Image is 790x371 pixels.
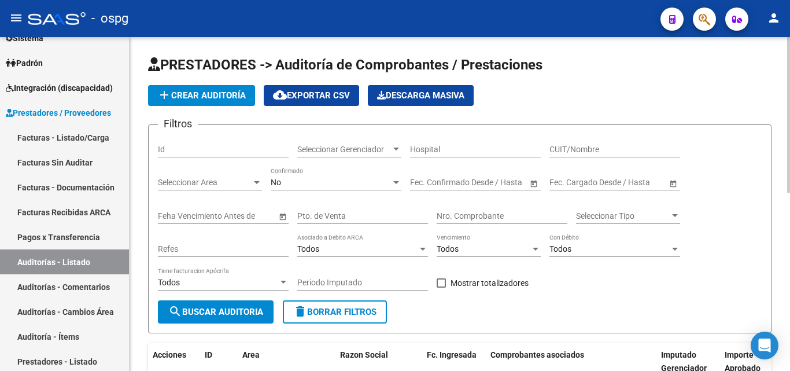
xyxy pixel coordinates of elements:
[6,106,111,119] span: Prestadores / Proveedores
[368,85,474,106] app-download-masive: Descarga masiva de comprobantes (adjuntos)
[767,11,781,25] mat-icon: person
[158,278,180,287] span: Todos
[148,85,255,106] button: Crear Auditoría
[6,57,43,69] span: Padrón
[9,11,23,25] mat-icon: menu
[6,82,113,94] span: Integración (discapacidad)
[297,244,319,254] span: Todos
[242,350,260,359] span: Area
[273,90,350,101] span: Exportar CSV
[368,85,474,106] button: Descarga Masiva
[751,332,778,359] div: Open Intercom Messenger
[283,300,387,324] button: Borrar Filtros
[297,145,391,155] span: Seleccionar Gerenciador
[168,307,263,317] span: Buscar Auditoria
[273,88,287,102] mat-icon: cloud_download
[527,177,540,189] button: Open calendar
[456,178,512,188] input: End date
[293,304,307,318] mat-icon: delete
[595,178,652,188] input: End date
[91,6,128,31] span: - ospg
[205,350,212,359] span: ID
[158,178,252,188] span: Seleccionar Area
[437,244,459,254] span: Todos
[153,350,186,359] span: Acciones
[340,350,388,359] span: Razon Social
[276,210,289,222] button: Open calendar
[271,178,281,187] span: No
[168,304,182,318] mat-icon: search
[490,350,584,359] span: Comprobantes asociados
[148,57,542,73] span: PRESTADORES -> Auditoría de Comprobantes / Prestaciones
[293,307,376,317] span: Borrar Filtros
[158,300,274,324] button: Buscar Auditoria
[576,211,670,221] span: Seleccionar Tipo
[377,90,464,101] span: Descarga Masiva
[158,116,198,132] h3: Filtros
[264,85,359,106] button: Exportar CSV
[549,178,585,188] input: Start date
[410,178,446,188] input: Start date
[6,32,43,45] span: Sistema
[427,350,477,359] span: Fc. Ingresada
[157,88,171,102] mat-icon: add
[667,177,679,189] button: Open calendar
[451,276,529,290] span: Mostrar totalizadores
[157,90,246,101] span: Crear Auditoría
[549,244,571,254] span: Todos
